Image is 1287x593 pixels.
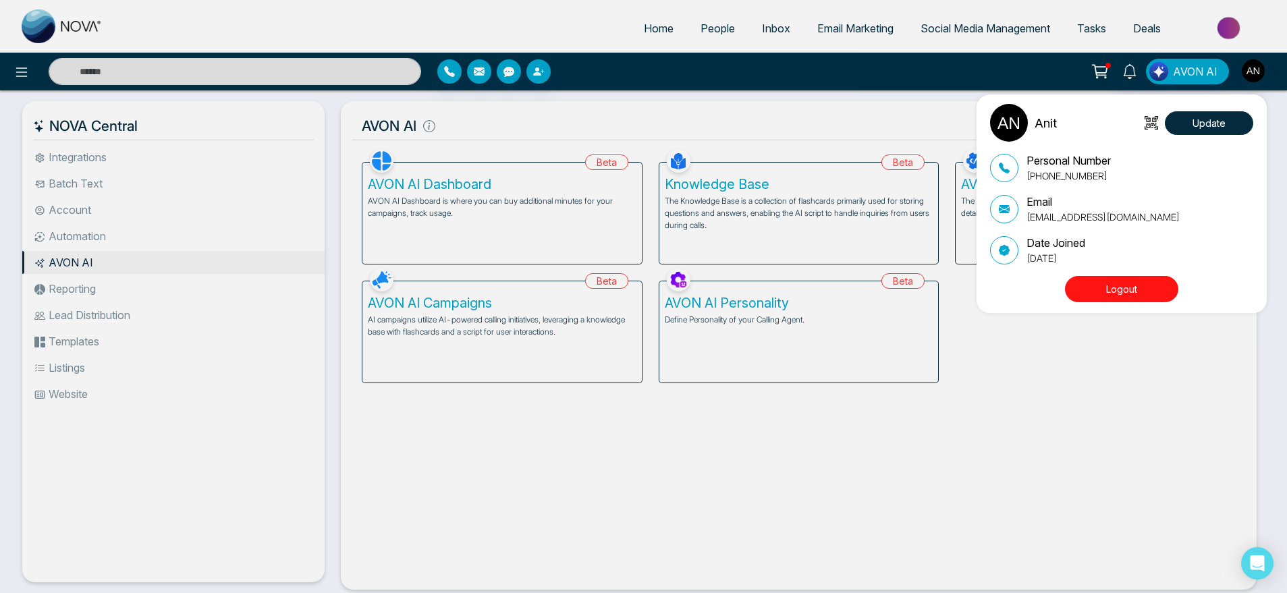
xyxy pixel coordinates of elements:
p: [PHONE_NUMBER] [1026,169,1111,183]
div: Open Intercom Messenger [1241,547,1274,580]
button: Logout [1065,276,1178,302]
p: [EMAIL_ADDRESS][DOMAIN_NAME] [1026,210,1180,224]
p: [DATE] [1026,251,1085,265]
button: Update [1165,111,1253,135]
p: Email [1026,194,1180,210]
p: Anit [1035,114,1057,132]
p: Personal Number [1026,152,1111,169]
p: Date Joined [1026,235,1085,251]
